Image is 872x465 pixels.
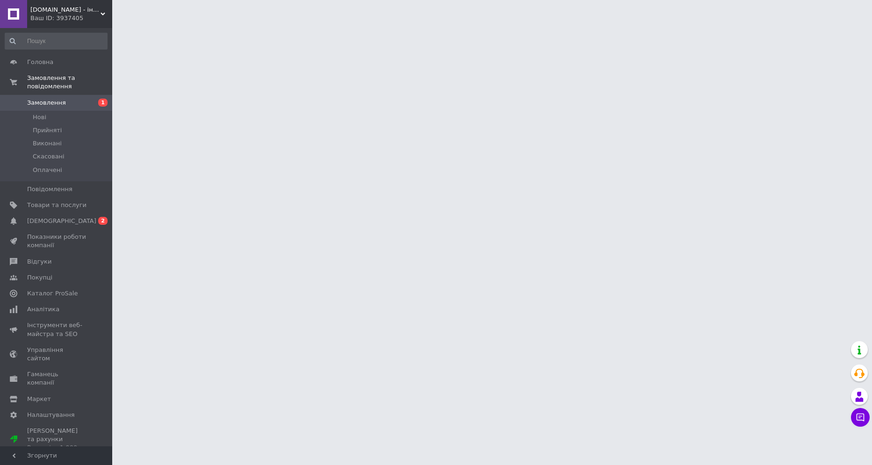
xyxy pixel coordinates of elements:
[27,289,78,298] span: Каталог ProSale
[33,152,65,161] span: Скасовані
[27,346,86,363] span: Управління сайтом
[27,58,53,66] span: Головна
[27,185,72,193] span: Повідомлення
[27,273,52,282] span: Покупці
[27,427,86,452] span: [PERSON_NAME] та рахунки
[27,201,86,209] span: Товари та послуги
[27,395,51,403] span: Маркет
[5,33,108,50] input: Пошук
[27,74,112,91] span: Замовлення та повідомлення
[27,444,86,452] div: Prom мікс 1 000
[27,411,75,419] span: Налаштування
[27,217,96,225] span: [DEMOGRAPHIC_DATA]
[27,233,86,250] span: Показники роботи компанії
[27,321,86,338] span: Інструменти веб-майстра та SEO
[27,258,51,266] span: Відгуки
[33,126,62,135] span: Прийняті
[27,305,59,314] span: Аналітика
[27,99,66,107] span: Замовлення
[27,370,86,387] span: Гаманець компанії
[33,166,62,174] span: Оплачені
[33,139,62,148] span: Виконані
[30,6,101,14] span: GoForest.shop - інтернет-магазин туристичного спорядження
[33,113,46,122] span: Нові
[851,408,870,427] button: Чат з покупцем
[30,14,112,22] div: Ваш ID: 3937405
[98,99,108,107] span: 1
[98,217,108,225] span: 2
